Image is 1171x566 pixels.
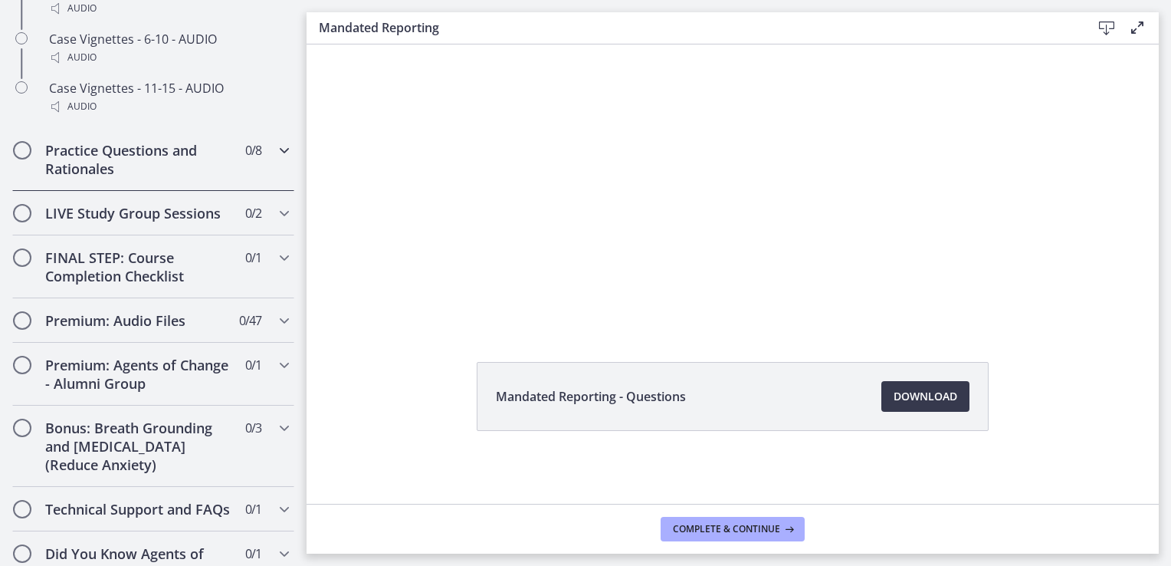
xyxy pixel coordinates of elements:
button: Complete & continue [661,517,805,541]
a: Download [881,381,969,412]
h2: Premium: Audio Files [45,311,232,330]
h2: Bonus: Breath Grounding and [MEDICAL_DATA] (Reduce Anxiety) [45,419,232,474]
span: 0 / 1 [245,545,261,563]
div: Audio [49,97,288,116]
span: 0 / 47 [239,311,261,330]
span: 0 / 1 [245,500,261,518]
div: Case Vignettes - 11-15 - AUDIO [49,79,288,116]
span: Complete & continue [673,523,780,535]
h2: Practice Questions and Rationales [45,141,232,178]
div: Case Vignettes - 6-10 - AUDIO [49,30,288,67]
span: 0 / 1 [245,356,261,374]
h2: Technical Support and FAQs [45,500,232,518]
h2: LIVE Study Group Sessions [45,204,232,222]
span: 0 / 2 [245,204,261,222]
span: 0 / 1 [245,248,261,267]
h3: Mandated Reporting [319,18,1067,37]
h2: Premium: Agents of Change - Alumni Group [45,356,232,393]
span: 0 / 3 [245,419,261,437]
div: Audio [49,48,288,67]
span: Mandated Reporting - Questions [496,387,686,406]
span: 0 / 8 [245,141,261,160]
h2: FINAL STEP: Course Completion Checklist [45,248,232,285]
span: Download [894,387,957,406]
